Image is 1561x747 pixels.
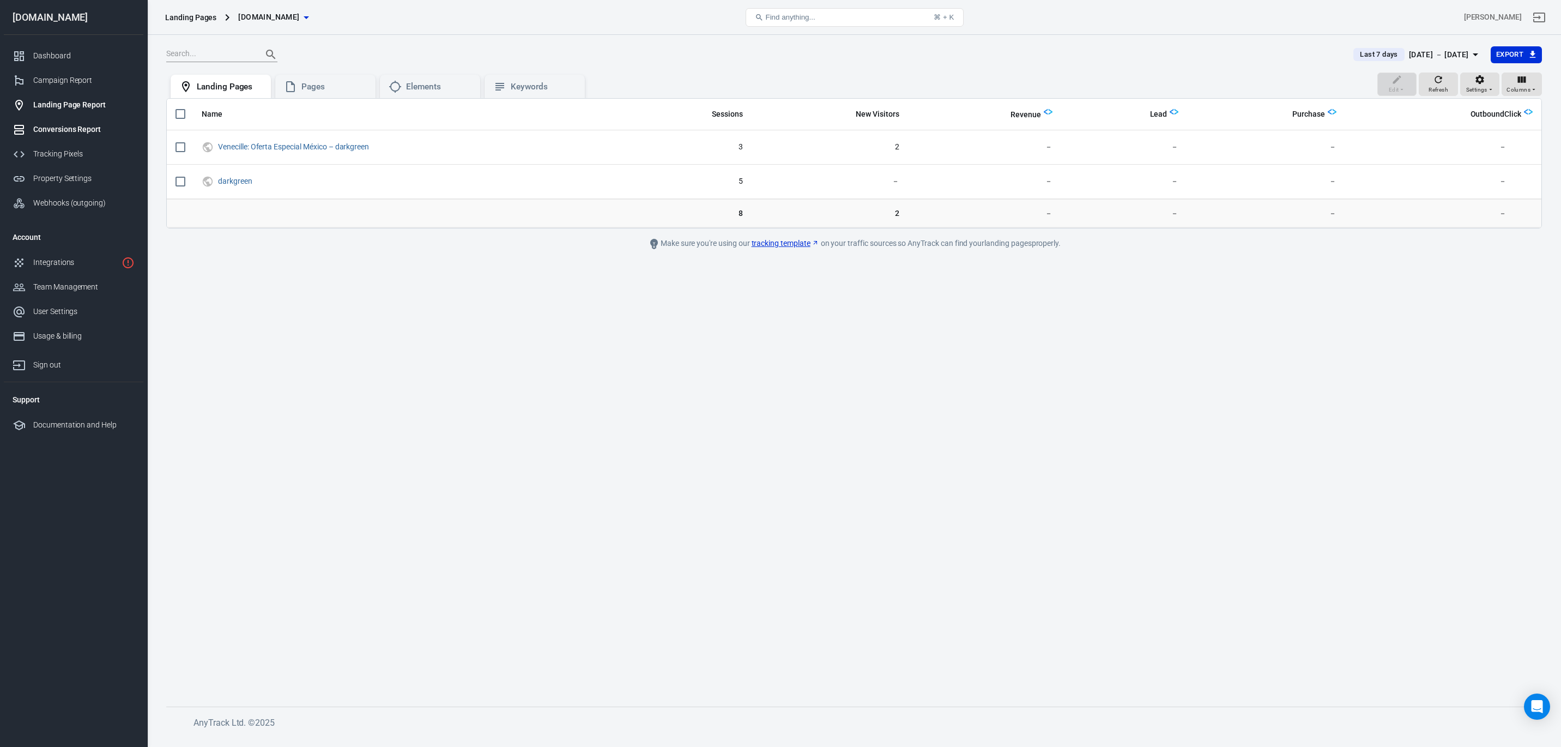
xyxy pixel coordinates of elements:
[934,13,954,21] div: ⌘ + K
[746,8,964,27] button: Find anything...⌘ + K
[4,117,143,142] a: Conversions Report
[202,109,222,120] span: Name
[202,175,214,188] svg: UTM & Web Traffic
[202,141,214,154] svg: UTM & Web Traffic
[1419,73,1458,97] button: Refresh
[4,142,143,166] a: Tracking Pixels
[197,81,262,93] div: Landing Pages
[1356,49,1402,60] span: Last 7 days
[1354,176,1506,187] span: －
[4,250,143,275] a: Integrations
[4,224,143,250] li: Account
[33,197,135,209] div: Webhooks (outgoing)
[166,47,253,62] input: Search...
[752,238,819,249] a: tracking template
[193,716,1011,730] h6: AnyTrack Ltd. © 2025
[33,99,135,111] div: Landing Page Report
[202,109,237,120] span: Name
[1506,85,1530,95] span: Columns
[33,257,117,268] div: Integrations
[712,109,743,120] span: Sessions
[630,142,742,153] span: 3
[1196,142,1336,153] span: －
[1524,107,1533,116] img: Logo
[1011,110,1041,121] span: Revenue
[4,68,143,93] a: Campaign Report
[1524,694,1550,720] div: Open Intercom Messenger
[33,173,135,184] div: Property Settings
[4,44,143,68] a: Dashboard
[33,75,135,86] div: Campaign Report
[1354,208,1506,219] span: －
[1354,142,1506,153] span: －
[1150,109,1167,120] span: Lead
[1196,208,1336,219] span: －
[609,237,1099,250] div: Make sure you're using our on your traffic sources so AnyTrack can find your landing pages properly.
[996,108,1041,121] span: Total revenue calculated by AnyTrack.
[1464,11,1522,23] div: Account id: 8mMXLX3l
[760,142,899,153] span: 2
[234,7,312,27] button: [DOMAIN_NAME]
[1409,48,1469,62] div: [DATE] － [DATE]
[1460,73,1499,97] button: Settings
[4,387,143,413] li: Support
[122,256,135,269] svg: 1 networks not verified yet
[218,142,369,151] a: Venecille: Oferta Especial México – darkgreen
[406,81,471,93] div: Elements
[766,13,815,21] span: Find anything...
[1070,176,1178,187] span: －
[856,109,899,120] span: New Visitors
[167,99,1541,228] div: scrollable content
[698,109,743,120] span: Sessions
[511,81,576,93] div: Keywords
[258,41,284,68] button: Search
[1196,176,1336,187] span: －
[238,10,299,24] span: protsotsil.shop
[630,176,742,187] span: 5
[33,281,135,293] div: Team Management
[4,166,143,191] a: Property Settings
[1070,208,1178,219] span: －
[917,142,1052,153] span: －
[917,208,1052,219] span: －
[917,176,1052,187] span: －
[1278,109,1325,120] span: Purchase
[1502,73,1542,97] button: Columns
[33,306,135,317] div: User Settings
[33,330,135,342] div: Usage & billing
[33,148,135,160] div: Tracking Pixels
[1456,109,1521,120] span: OutboundClick
[842,109,899,120] span: New Visitors
[1011,108,1041,121] span: Total revenue calculated by AnyTrack.
[1491,46,1542,63] button: Export
[1345,46,1490,64] button: Last 7 days[DATE] － [DATE]
[4,191,143,215] a: Webhooks (outgoing)
[1070,142,1178,153] span: －
[1292,109,1325,120] span: Purchase
[1466,85,1487,95] span: Settings
[1170,107,1178,116] img: Logo
[1429,85,1448,95] span: Refresh
[630,208,742,219] span: 8
[165,12,216,23] div: Landing Pages
[760,208,899,219] span: 2
[4,299,143,324] a: User Settings
[1328,107,1336,116] img: Logo
[218,177,252,185] a: darkgreen
[33,50,135,62] div: Dashboard
[4,13,143,22] div: [DOMAIN_NAME]
[1526,4,1552,31] a: Sign out
[4,275,143,299] a: Team Management
[33,359,135,371] div: Sign out
[33,419,135,431] div: Documentation and Help
[4,348,143,377] a: Sign out
[4,324,143,348] a: Usage & billing
[760,176,899,187] span: －
[1471,109,1521,120] span: OutboundClick
[4,93,143,117] a: Landing Page Report
[1044,107,1052,116] img: Logo
[301,81,367,93] div: Pages
[33,124,135,135] div: Conversions Report
[1136,109,1167,120] span: Lead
